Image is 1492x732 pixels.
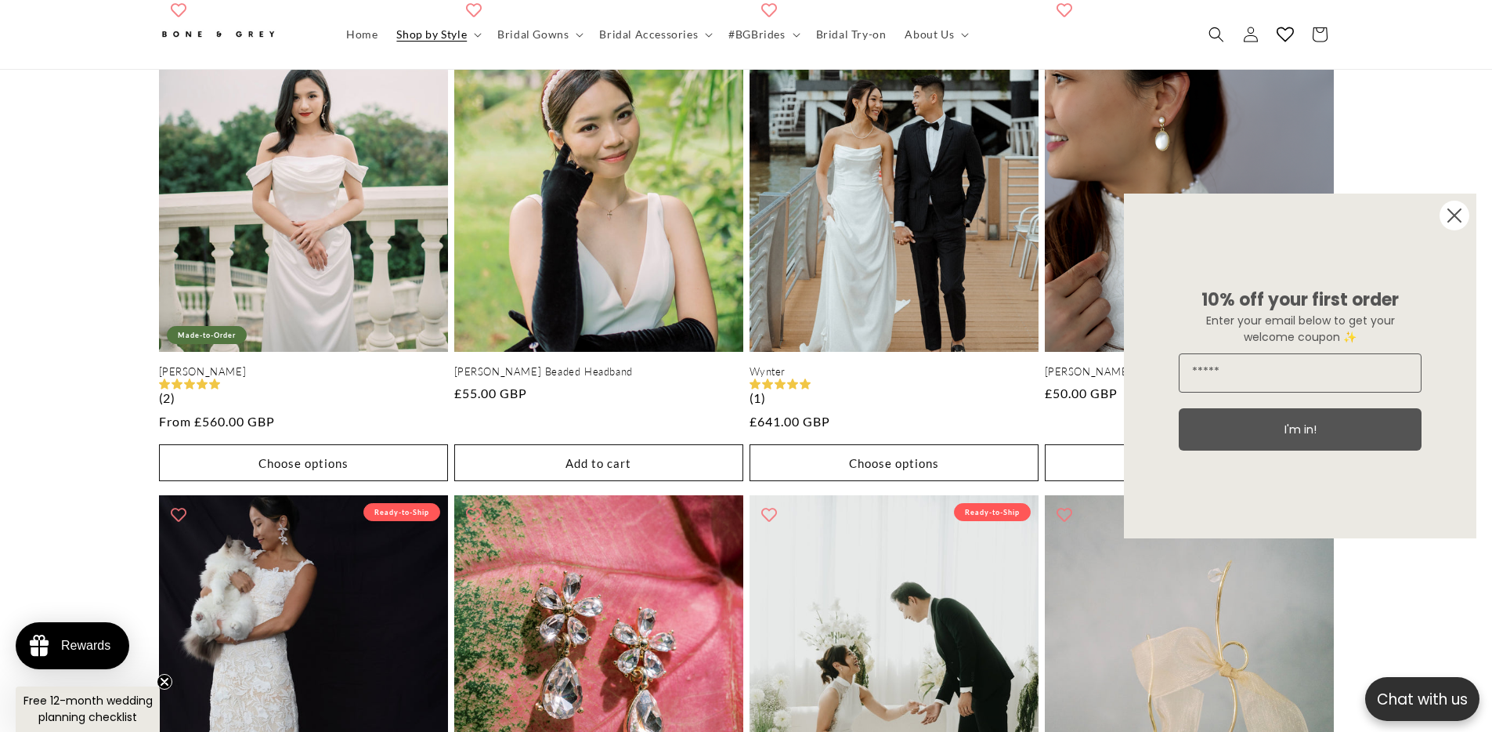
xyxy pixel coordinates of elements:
summary: Search [1199,17,1234,52]
span: 10% off your first order [1201,288,1399,312]
button: Add to wishlist [1049,499,1080,531]
a: Bridal Try-on [807,18,896,51]
summary: Shop by Style [387,18,488,51]
span: Enter your email below to get your welcome coupon ✨ [1206,313,1395,345]
input: Email [1179,353,1422,393]
button: Choose options [159,444,448,481]
span: Free 12-month wedding planning checklist [23,693,153,725]
summary: Bridal Gowns [488,18,590,51]
div: Rewards [61,639,110,653]
p: Chat with us [1365,688,1479,711]
button: Add to cart [454,444,743,481]
button: Add to wishlist [753,499,785,531]
span: Bridal Gowns [497,27,569,42]
span: Shop by Style [396,27,467,42]
a: [PERSON_NAME] Vintage-styled Earrings [1045,365,1334,379]
span: Bridal Try-on [816,27,887,42]
button: Open chatbox [1365,677,1479,721]
a: Home [337,18,387,51]
button: Close teaser [157,674,172,690]
button: I'm in! [1179,408,1422,451]
div: FLYOUT Form [1108,178,1492,554]
span: About Us [905,27,954,42]
span: Home [346,27,378,42]
span: Bridal Accessories [599,27,698,42]
a: [PERSON_NAME] Beaded Headband [454,365,743,379]
button: Add to wishlist [163,499,194,531]
span: #BGBrides [728,27,785,42]
div: Free 12-month wedding planning checklistClose teaser [16,687,160,732]
a: Bone and Grey Bridal [153,16,321,53]
summary: Bridal Accessories [590,18,719,51]
button: Add to wishlist [458,499,490,531]
button: Close dialog [1439,200,1470,231]
a: Wynter [750,365,1039,379]
summary: #BGBrides [719,18,806,51]
button: Add to cart [1045,444,1334,481]
button: Choose options [750,444,1039,481]
a: [PERSON_NAME] [159,365,448,379]
summary: About Us [895,18,975,51]
img: Bone and Grey Bridal [159,22,276,48]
